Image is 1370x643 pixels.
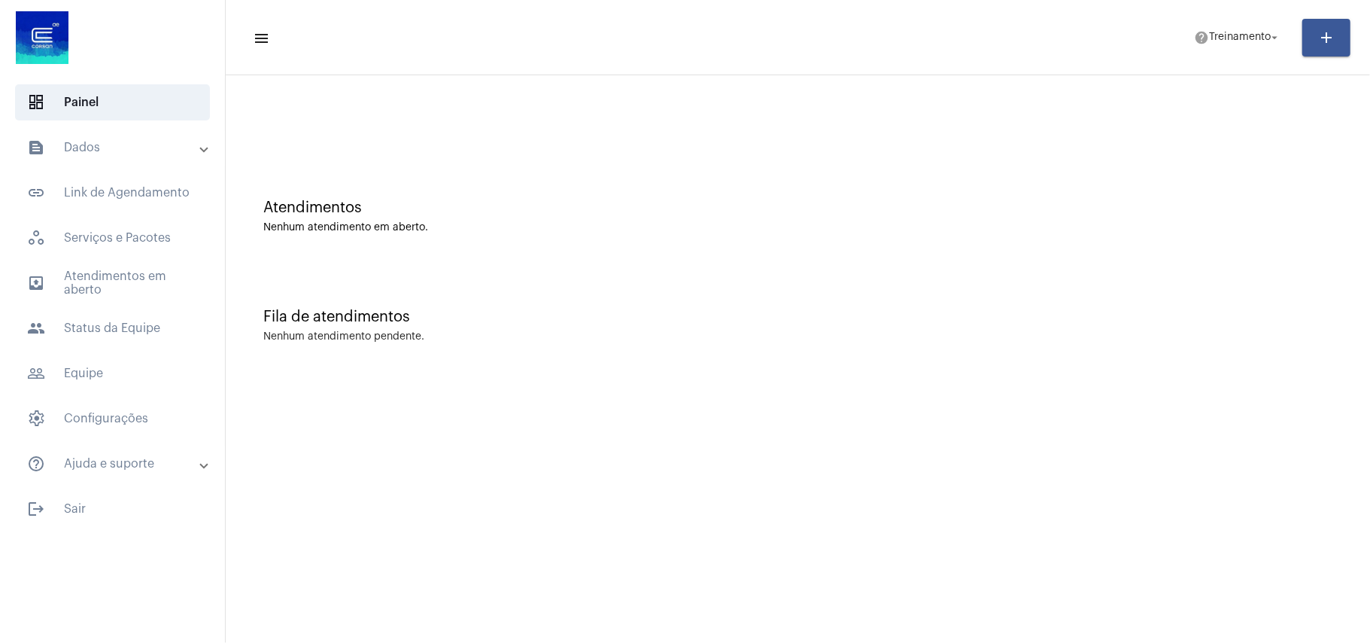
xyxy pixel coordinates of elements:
mat-icon: sidenav icon [27,455,45,473]
span: Atendimentos em aberto [15,265,210,301]
mat-expansion-panel-header: sidenav iconAjuda e suporte [9,446,225,482]
mat-icon: sidenav icon [27,274,45,292]
span: sidenav icon [27,229,45,247]
mat-panel-title: Ajuda e suporte [27,455,201,473]
span: Treinamento [1209,32,1271,43]
div: Nenhum atendimento em aberto. [263,222,1332,233]
mat-icon: sidenav icon [27,319,45,337]
button: Treinamento [1185,23,1290,53]
mat-icon: sidenav icon [253,29,268,47]
div: Atendimentos [263,200,1332,216]
mat-icon: sidenav icon [27,184,45,202]
span: sidenav icon [27,93,45,111]
mat-icon: sidenav icon [27,500,45,518]
span: Serviços e Pacotes [15,220,210,256]
span: Status da Equipe [15,310,210,346]
mat-icon: add [1317,29,1335,47]
span: Equipe [15,355,210,392]
mat-icon: sidenav icon [27,139,45,157]
mat-icon: help [1194,30,1209,45]
span: Sair [15,491,210,527]
img: d4669ae0-8c07-2337-4f67-34b0df7f5ae4.jpeg [12,8,72,68]
mat-panel-title: Dados [27,139,201,157]
span: sidenav icon [27,410,45,428]
div: Fila de atendimentos [263,309,1332,325]
span: Configurações [15,401,210,437]
div: Nenhum atendimento pendente. [263,331,424,343]
span: Link de Agendamento [15,175,210,211]
span: Painel [15,84,210,120]
mat-expansion-panel-header: sidenav iconDados [9,130,225,166]
mat-icon: arrow_drop_down [1268,31,1281,44]
mat-icon: sidenav icon [27,364,45,382]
